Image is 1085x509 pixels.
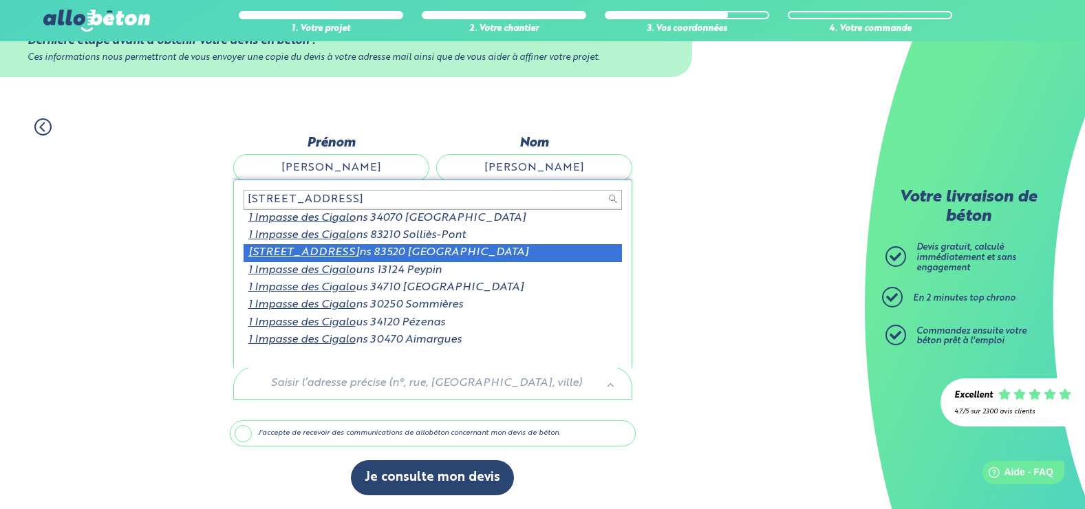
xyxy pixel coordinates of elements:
[244,279,622,296] div: us 34710 [GEOGRAPHIC_DATA]
[963,455,1070,494] iframe: Help widget launcher
[244,332,622,349] div: ns 30470 Aimargues
[244,210,622,227] div: ns 34070 [GEOGRAPHIC_DATA]
[244,296,622,314] div: ns 30250 Sommières
[248,334,356,345] span: 1 Impasse des Cigalo
[248,230,356,241] span: 1 Impasse des Cigalo
[248,317,356,328] span: 1 Impasse des Cigalo
[244,227,622,244] div: ns 83210 Solliès-Pont
[244,262,622,279] div: uns 13124 Peypin
[248,213,356,224] span: 1 Impasse des Cigalo
[248,247,359,258] span: [STREET_ADDRESS]
[248,282,356,293] span: 1 Impasse des Cigalo
[248,299,356,310] span: 1 Impasse des Cigalo
[244,244,622,261] div: ns 83520 [GEOGRAPHIC_DATA]
[244,314,622,332] div: us 34120 Pézenas
[248,265,356,276] span: 1 Impasse des Cigalo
